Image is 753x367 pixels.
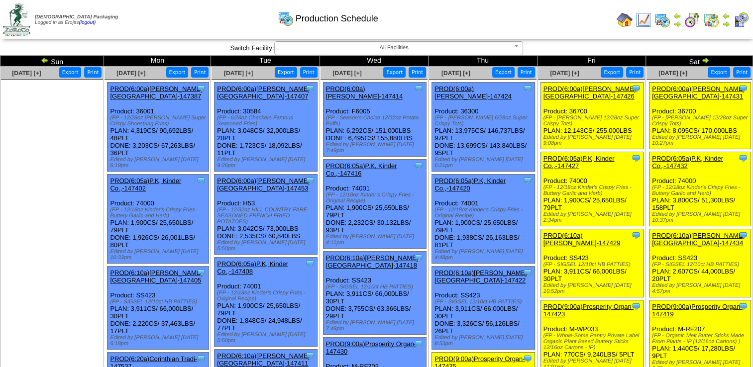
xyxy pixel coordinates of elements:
img: Tooltip [738,301,748,311]
a: PROD(6:10a)[PERSON_NAME][GEOGRAPHIC_DATA]-147411 [217,352,310,367]
img: Tooltip [738,84,748,93]
button: Print [300,67,318,78]
div: (FP - SIGSEL 12/10ct HB PATTIES) [110,299,208,305]
td: Thu [429,56,537,67]
div: Edited by [PERSON_NAME] [DATE] 4:11pm [326,234,426,246]
img: calendarblend.gif [684,12,700,28]
div: Edited by [PERSON_NAME] [DATE] 7:49pm [326,142,426,154]
div: Product: 74000 PLAN: 1,900CS / 25,650LBS / 79PLT DONE: 1,926CS / 26,001LBS / 80PLT [108,175,209,264]
span: [DATE] [+] [224,70,253,77]
button: Print [191,67,209,78]
a: PROD(6:00a)[PERSON_NAME][GEOGRAPHIC_DATA]-147407 [217,85,310,100]
img: Tooltip [305,176,315,185]
div: Product: SS423 PLAN: 2,607CS / 44,000LBS / 20PLT [649,229,751,297]
img: Tooltip [305,84,315,93]
div: Edited by [PERSON_NAME] [DATE] 6:21pm [434,157,535,169]
div: (FP - 12/28oz [PERSON_NAME] Super Crispy Shoestring Fries) [110,115,208,127]
button: Export [166,67,189,78]
img: arrowright.gif [701,56,709,64]
a: PROD(6:00a)[PERSON_NAME]-147424 [434,85,512,100]
img: Tooltip [631,153,641,163]
img: Tooltip [631,301,641,311]
td: Tue [211,56,320,67]
a: PROD(6:10a)[PERSON_NAME][GEOGRAPHIC_DATA]-147434 [652,232,745,247]
div: (FP - Organic Melt Butter Sticks Made From Plants - IP (12/16oz Cartons) ) [652,333,750,345]
div: Product: 36300 PLAN: 13,975CS / 146,737LBS / 97PLT DONE: 13,699CS / 143,840LBS / 95PLT [432,83,535,172]
span: [DATE] [+] [550,70,579,77]
a: PROD(6:00a)[PERSON_NAME][GEOGRAPHIC_DATA]-147426 [543,85,636,100]
a: [DATE] [+] [658,70,687,77]
button: Print [84,67,102,78]
img: Tooltip [414,84,424,93]
a: [DATE] [+] [116,70,145,77]
a: PROD(6:10a)[PERSON_NAME][GEOGRAPHIC_DATA]-147422 [434,269,527,284]
div: Product: 74001 PLAN: 1,900CS / 25,650LBS / 79PLT DONE: 2,232CS / 30,132LBS / 93PLT [323,160,426,249]
div: Product: 74000 PLAN: 3,800CS / 51,300LBS / 158PLT [649,152,751,226]
img: Tooltip [196,84,206,93]
div: Product: 36001 PLAN: 4,319CS / 90,692LBS / 48PLT DONE: 3,203CS / 67,263LBS / 36PLT [108,83,209,172]
div: (FP - 6/28oz Checkers Famous Seasoned Fries) [217,115,317,127]
img: zoroco-logo-small.webp [3,3,30,36]
a: PROD(6:10a)[PERSON_NAME][GEOGRAPHIC_DATA]-147418 [326,254,419,269]
a: PROD(6:05a)P.K, Kinder Co.,-147427 [543,155,615,170]
div: Product: 36700 PLAN: 12,143CS / 255,000LBS [540,83,644,149]
div: Product: SS423 PLAN: 3,911CS / 66,000LBS / 30PLT DONE: 2,220CS / 37,463LBS / 17PLT [108,267,209,350]
span: [DATE] [+] [441,70,470,77]
div: Edited by [PERSON_NAME] [DATE] 9:08pm [543,134,644,146]
a: PROD(6:05a)P.K, Kinder Co.,-147402 [110,177,181,192]
div: (FP - [PERSON_NAME] 12/28oz Super Crispy Tots) [543,115,644,127]
button: Export [492,67,515,78]
div: Edited by [PERSON_NAME] [DATE] 4:57pm [652,282,750,294]
img: Tooltip [196,176,206,185]
button: Print [733,67,751,78]
a: PROD(9:00a)Prosperity Organ-147430 [326,340,416,355]
div: Edited by [PERSON_NAME] [DATE] 2:34pm [543,211,644,223]
span: [DATE] [+] [333,70,362,77]
img: calendarinout.gif [703,12,719,28]
div: Product: SS423 PLAN: 3,911CS / 66,000LBS / 30PLT DONE: 3,755CS / 63,366LBS / 29PLT [323,252,426,335]
button: Print [626,67,644,78]
img: arrowright.gif [722,20,730,28]
a: [DATE] [+] [12,70,41,77]
img: Tooltip [738,230,748,240]
a: PROD(6:05a)P.K, Kinder Co.,-147420 [434,177,506,192]
div: Product: F6005 PLAN: 6,292CS / 151,000LBS DONE: 6,495CS / 155,880LBS [323,83,426,157]
div: (FP - 12/18oz Kinder's Crispy Fries - Original Recipe) [217,290,317,302]
td: Mon [104,56,211,67]
img: calendarcustomer.gif [733,12,749,28]
button: Export [708,67,730,78]
img: Tooltip [523,176,533,185]
div: Edited by [PERSON_NAME] [DATE] 9:26pm [217,157,317,169]
span: All Facilities [279,42,510,54]
a: (logout) [79,20,96,25]
div: (FP - 12/18oz Kinder's Crispy Fries - Original Recipe) [326,192,426,204]
button: Export [383,67,406,78]
div: Product: SS423 PLAN: 3,911CS / 66,000LBS / 30PLT DONE: 3,326CS / 56,126LBS / 26PLT [432,267,535,350]
button: Print [409,67,426,78]
a: PROD(6:00a)[PERSON_NAME][GEOGRAPHIC_DATA]-147453 [217,177,310,192]
img: Tooltip [631,84,641,93]
img: calendarprod.gif [654,12,670,28]
a: PROD(6:05a)P.K, Kinder Co.,-147408 [217,260,288,275]
td: Sat [646,56,753,67]
div: Edited by [PERSON_NAME] [DATE] 7:49pm [326,320,426,332]
button: Export [275,67,297,78]
span: Logged in as Erojas [35,14,118,25]
div: Product: 74000 PLAN: 1,900CS / 25,650LBS / 79PLT [540,152,644,226]
img: Tooltip [414,253,424,263]
div: Edited by [PERSON_NAME] [DATE] 6:19pm [110,157,208,169]
a: PROD(6:10a)[PERSON_NAME][GEOGRAPHIC_DATA]-147405 [110,269,203,284]
div: (FP - 12/18oz Kinder's Crispy Fries - Buttery Garlic and Herb) [543,184,644,196]
div: Edited by [PERSON_NAME] [DATE] 4:48pm [434,249,535,261]
span: [DEMOGRAPHIC_DATA] Packaging [35,14,118,20]
div: (FP - SIGSEL 12/10ct HB PATTIES) [434,299,535,305]
div: (FP - 12/32oz HILL COUNTRY FARE SEASONED FRENCH FRIED POTATOES) [217,207,317,225]
div: Product: 36700 PLAN: 8,095CS / 170,000LBS [649,83,751,149]
td: Fri [537,56,645,67]
img: Tooltip [523,268,533,277]
div: (FP - Season's Choice 12/32oz Potato Puffs) [326,115,426,127]
span: Production Schedule [296,13,378,24]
